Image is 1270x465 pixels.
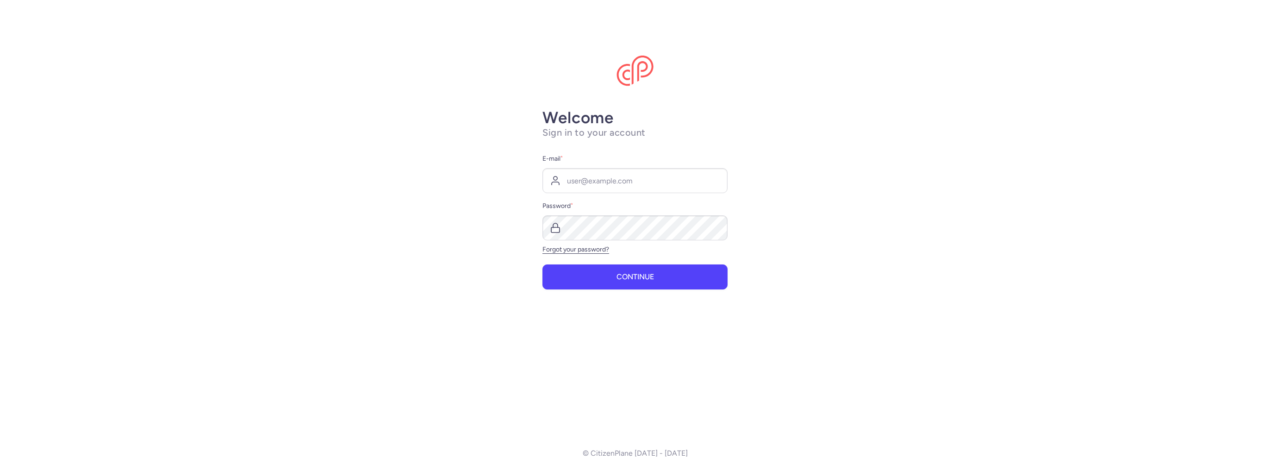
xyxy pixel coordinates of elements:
input: user@example.com [542,168,728,193]
a: Forgot your password? [542,245,609,253]
h1: Sign in to your account [542,127,728,138]
span: Continue [616,273,654,281]
button: Continue [542,264,728,289]
label: E-mail [542,153,728,164]
strong: Welcome [542,108,614,127]
p: © CitizenPlane [DATE] - [DATE] [583,449,688,458]
label: Password [542,201,728,212]
img: CitizenPlane logo [616,56,654,86]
